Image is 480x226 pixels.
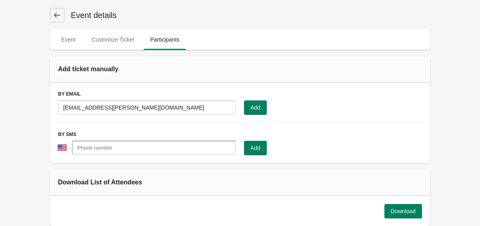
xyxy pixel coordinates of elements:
[391,208,416,214] span: Download
[384,204,422,218] button: Download
[244,100,267,115] button: Add
[64,10,117,21] h1: Event details
[85,32,141,47] span: Customize Ticket
[58,100,236,115] input: Email
[250,145,260,151] span: Add
[58,91,422,97] h3: By Email
[58,64,167,74] div: Add ticket manually
[244,141,267,155] button: Add
[144,32,186,47] span: Participants
[55,32,82,47] span: Event
[58,178,167,187] div: Download List of Attendees
[72,141,236,154] input: Phone number
[58,131,422,138] h3: By SMS
[250,104,260,111] span: Add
